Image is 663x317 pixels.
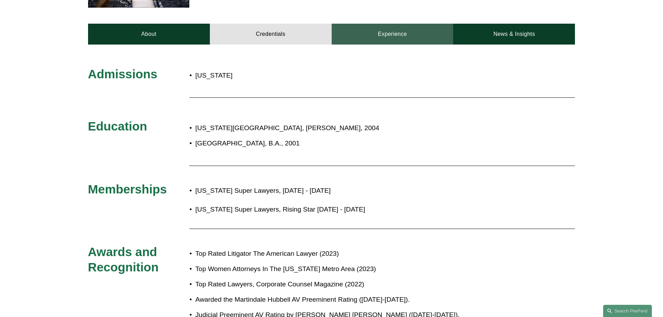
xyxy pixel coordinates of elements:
[88,245,161,274] span: Awards and Recognition
[195,70,331,82] p: [US_STATE]
[453,24,575,45] a: News & Insights
[88,182,167,196] span: Memberships
[195,185,514,197] p: [US_STATE] Super Lawyers, [DATE] - [DATE]
[195,204,514,216] p: [US_STATE] Super Lawyers, Rising Star [DATE] - [DATE]
[195,122,514,134] p: [US_STATE][GEOGRAPHIC_DATA], [PERSON_NAME], 2004
[195,263,514,275] p: Top Women Attorneys In The [US_STATE] Metro Area (2023)
[195,278,514,291] p: Top Rated Lawyers, Corporate Counsel Magazine (2022)
[88,119,147,133] span: Education
[88,24,210,45] a: About
[88,67,157,81] span: Admissions
[195,137,514,150] p: [GEOGRAPHIC_DATA], B.A., 2001
[332,24,453,45] a: Experience
[603,305,652,317] a: Search this site
[195,294,514,306] p: Awarded the Martindale Hubbell AV Preeminent Rating ([DATE]-[DATE]).
[195,248,514,260] p: Top Rated Litigator The American Lawyer (2023)
[210,24,332,45] a: Credentials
